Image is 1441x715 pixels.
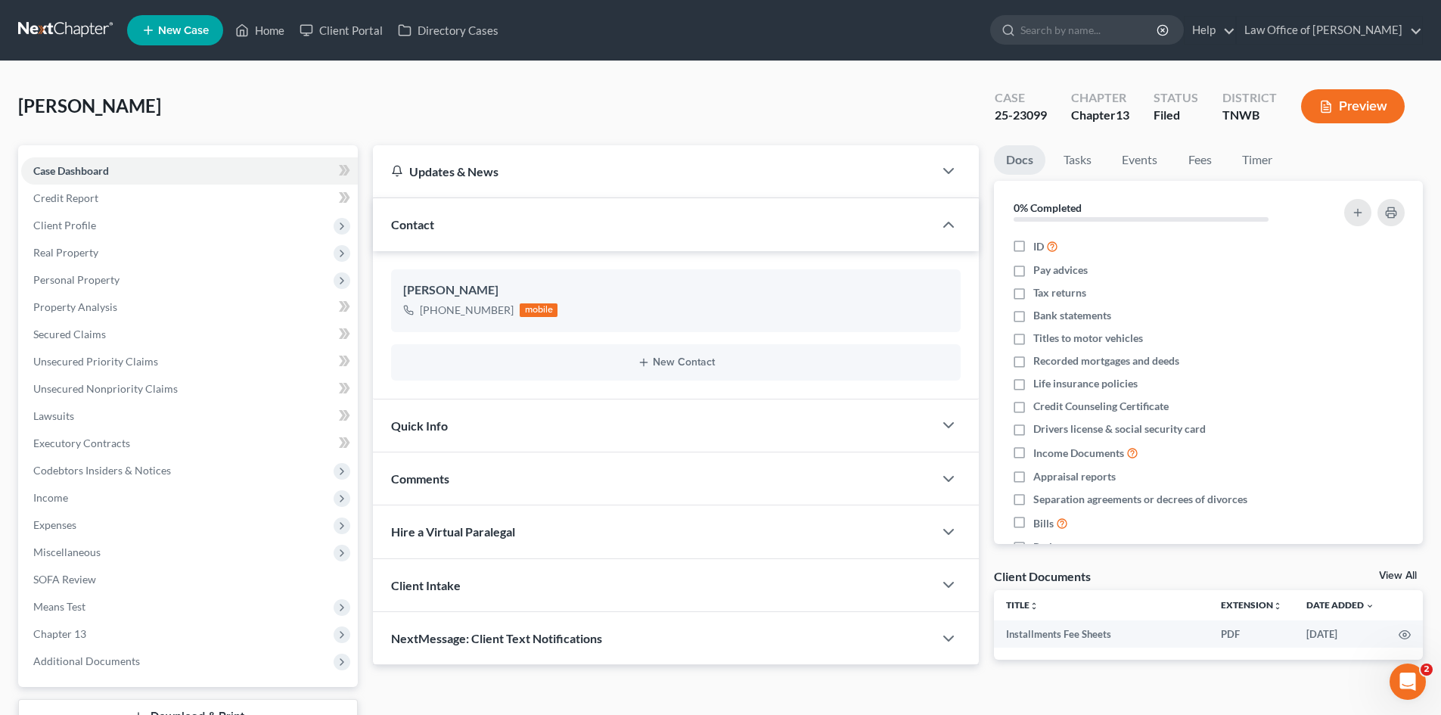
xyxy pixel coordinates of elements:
span: Unsecured Priority Claims [33,355,158,368]
div: Chapter [1071,89,1129,107]
span: 2 [1421,664,1433,676]
td: PDF [1209,620,1294,648]
span: Recorded mortgages and deeds [1033,353,1179,368]
i: expand_more [1365,602,1374,611]
span: Case Dashboard [33,164,109,177]
span: ID [1033,239,1044,254]
span: Bank statements [1033,308,1111,323]
iframe: Intercom live chat [1390,664,1426,700]
span: Codebtors Insiders & Notices [33,464,171,477]
a: Fees [1175,145,1224,175]
a: Help [1185,17,1235,44]
div: Chapter [1071,107,1129,124]
span: Property Analysis [33,300,117,313]
i: unfold_more [1030,602,1039,611]
a: Law Office of [PERSON_NAME] [1237,17,1422,44]
div: [PERSON_NAME] [403,281,949,300]
span: Executory Contracts [33,437,130,449]
span: Bills [1033,516,1054,531]
span: Tax returns [1033,285,1086,300]
a: Events [1110,145,1169,175]
span: New Case [158,25,209,36]
a: Secured Claims [21,321,358,348]
span: Lawsuits [33,409,74,422]
span: Additional Documents [33,654,140,667]
span: Miscellaneous [33,546,101,558]
span: Client Profile [33,219,96,232]
span: Drivers license & social security card [1033,421,1206,437]
div: 25-23099 [995,107,1047,124]
span: Income [33,491,68,504]
a: Home [228,17,292,44]
span: Real Property [33,246,98,259]
span: Comments [391,471,449,486]
span: Life insurance policies [1033,376,1138,391]
a: Tasks [1051,145,1104,175]
div: [PHONE_NUMBER] [420,303,514,318]
span: [PERSON_NAME] [18,95,161,117]
span: Secured Claims [33,328,106,340]
a: Directory Cases [390,17,506,44]
a: View All [1379,570,1417,581]
span: Pay advices [1033,263,1088,278]
a: Date Added expand_more [1306,599,1374,611]
i: unfold_more [1273,602,1282,611]
span: NextMessage: Client Text Notifications [391,631,602,645]
span: Chapter 13 [33,627,86,640]
div: mobile [520,303,557,317]
td: Installments Fee Sheets [994,620,1209,648]
input: Search by name... [1020,16,1159,44]
span: 13 [1116,107,1129,122]
a: Client Portal [292,17,390,44]
a: SOFA Review [21,566,358,593]
a: Extensionunfold_more [1221,599,1282,611]
span: Separation agreements or decrees of divorces [1033,492,1247,507]
span: Titles to motor vehicles [1033,331,1143,346]
a: Docs [994,145,1045,175]
span: Expenses [33,518,76,531]
div: Client Documents [994,568,1091,584]
button: Preview [1301,89,1405,123]
span: Credit Report [33,191,98,204]
strong: 0% Completed [1014,201,1082,214]
span: Client Intake [391,578,461,592]
a: Credit Report [21,185,358,212]
a: Titleunfold_more [1006,599,1039,611]
span: Income Documents [1033,446,1124,461]
span: Hire a Virtual Paralegal [391,524,515,539]
div: TNWB [1222,107,1277,124]
a: Timer [1230,145,1284,175]
a: Case Dashboard [21,157,358,185]
td: [DATE] [1294,620,1387,648]
div: District [1222,89,1277,107]
a: Unsecured Priority Claims [21,348,358,375]
span: Means Test [33,600,85,613]
span: Quick Info [391,418,448,433]
span: Retirement account statements [1033,539,1180,555]
span: SOFA Review [33,573,96,586]
button: New Contact [403,356,949,368]
a: Executory Contracts [21,430,358,457]
span: Appraisal reports [1033,469,1116,484]
a: Unsecured Nonpriority Claims [21,375,358,403]
div: Status [1154,89,1198,107]
span: Contact [391,217,434,232]
div: Filed [1154,107,1198,124]
a: Lawsuits [21,403,358,430]
span: Unsecured Nonpriority Claims [33,382,178,395]
a: Property Analysis [21,294,358,321]
div: Updates & News [391,163,915,179]
div: Case [995,89,1047,107]
span: Personal Property [33,273,120,286]
span: Credit Counseling Certificate [1033,399,1169,414]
